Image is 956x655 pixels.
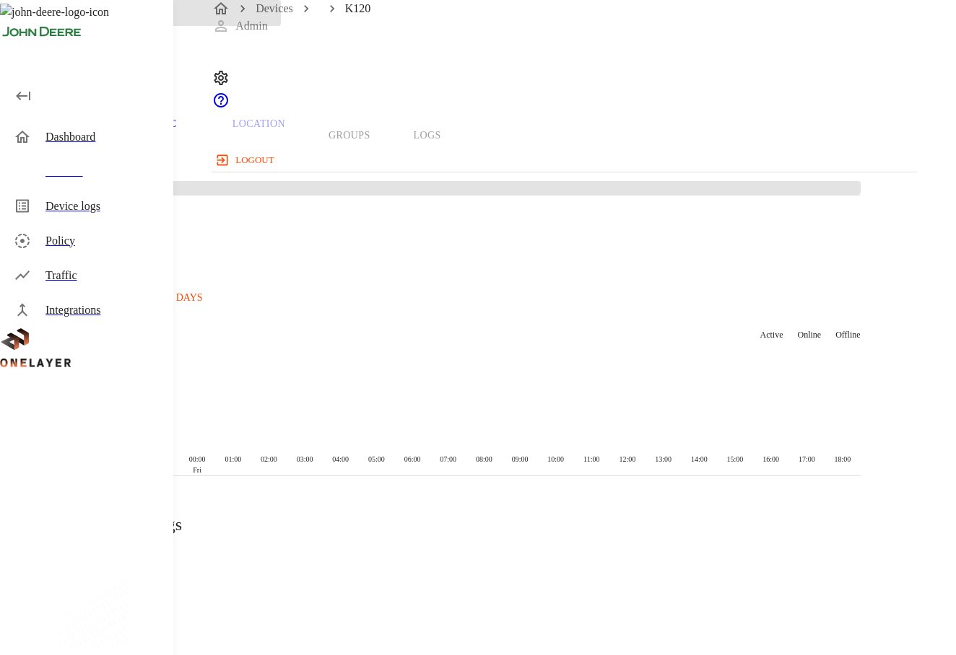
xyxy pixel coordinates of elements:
span: Support Portal [212,99,230,111]
p: 10 :00 [547,454,564,465]
p: 15 :00 [727,454,744,465]
p: 03 :00 [297,454,313,465]
p: 05 :00 [368,454,385,465]
p: 08 :00 [476,454,492,465]
p: 14 :00 [691,454,708,465]
button: logout [212,149,279,172]
p: Offline [835,328,860,341]
p: 18 :00 [835,454,851,465]
p: 02 :00 [261,454,277,465]
p: 16 :00 [762,454,779,465]
p: 09 :00 [512,454,529,465]
p: Online [797,328,821,341]
p: 00 :00 [189,454,206,465]
p: 12 :00 [620,454,636,465]
p: 04 :00 [332,454,349,465]
p: Active [760,328,783,341]
p: Admin [235,17,267,35]
p: 07 :00 [440,454,456,465]
a: onelayer-support [212,99,230,111]
p: 06 :00 [404,454,421,465]
a: logout [212,149,917,172]
a: Devices [256,2,293,14]
p: 01 :00 [225,454,241,465]
p: 13 :00 [655,454,672,465]
p: 11 :00 [583,454,599,465]
p: 17 :00 [799,454,815,465]
p: Fri [193,465,201,475]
